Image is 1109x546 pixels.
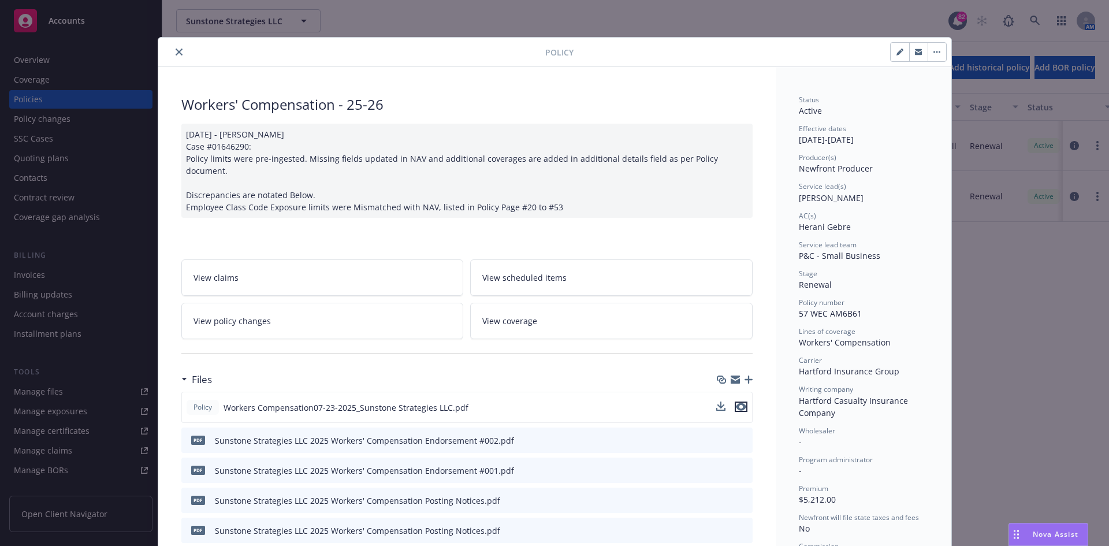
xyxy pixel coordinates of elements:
[1033,529,1078,539] span: Nova Assist
[191,436,205,444] span: pdf
[799,308,862,319] span: 57 WEC AM6B61
[716,402,725,414] button: download file
[719,495,728,507] button: download file
[1009,523,1024,545] div: Drag to move
[799,484,828,493] span: Premium
[799,455,873,465] span: Program administrator
[215,525,500,537] div: Sunstone Strategies LLC 2025 Workers' Compensation Posting Notices.pdf
[482,272,567,284] span: View scheduled items
[470,259,753,296] a: View scheduled items
[191,496,205,504] span: pdf
[799,211,816,221] span: AC(s)
[799,221,851,232] span: Herani Gebre
[799,240,857,250] span: Service lead team
[799,269,817,278] span: Stage
[799,465,802,476] span: -
[181,95,753,114] div: Workers' Compensation - 25-26
[215,465,514,477] div: Sunstone Strategies LLC 2025 Workers' Compensation Endorsement #001.pdf
[181,124,753,218] div: [DATE] - [PERSON_NAME] Case #01646290: Policy limits were pre-ingested. Missing fields updated in...
[799,124,846,133] span: Effective dates
[799,395,910,418] span: Hartford Casualty Insurance Company
[719,525,728,537] button: download file
[799,512,919,522] span: Newfront will file state taxes and fees
[193,272,239,284] span: View claims
[799,326,855,336] span: Lines of coverage
[470,303,753,339] a: View coverage
[215,495,500,507] div: Sunstone Strategies LLC 2025 Workers' Compensation Posting Notices.pdf
[482,315,537,327] span: View coverage
[719,465,728,477] button: download file
[799,366,899,377] span: Hartford Insurance Group
[799,426,835,436] span: Wholesaler
[799,153,836,162] span: Producer(s)
[735,402,747,414] button: preview file
[192,372,212,387] h3: Files
[799,436,802,447] span: -
[181,303,464,339] a: View policy changes
[181,372,212,387] div: Files
[799,124,928,146] div: [DATE] - [DATE]
[799,163,873,174] span: Newfront Producer
[193,315,271,327] span: View policy changes
[799,494,836,505] span: $5,212.00
[799,523,810,534] span: No
[799,355,822,365] span: Carrier
[181,259,464,296] a: View claims
[191,402,214,413] span: Policy
[799,192,864,203] span: [PERSON_NAME]
[545,46,574,58] span: Policy
[799,298,844,307] span: Policy number
[738,525,748,537] button: preview file
[172,45,186,59] button: close
[799,250,880,261] span: P&C - Small Business
[735,402,747,412] button: preview file
[719,434,728,447] button: download file
[799,384,853,394] span: Writing company
[799,279,832,290] span: Renewal
[1008,523,1088,546] button: Nova Assist
[738,465,748,477] button: preview file
[799,337,891,348] span: Workers' Compensation
[191,466,205,474] span: pdf
[799,105,822,116] span: Active
[738,495,748,507] button: preview file
[224,402,468,414] span: Workers Compensation07-23-2025_Sunstone Strategies LLC.pdf
[799,95,819,105] span: Status
[191,526,205,534] span: pdf
[799,181,846,191] span: Service lead(s)
[215,434,514,447] div: Sunstone Strategies LLC 2025 Workers' Compensation Endorsement #002.pdf
[716,402,725,411] button: download file
[738,434,748,447] button: preview file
